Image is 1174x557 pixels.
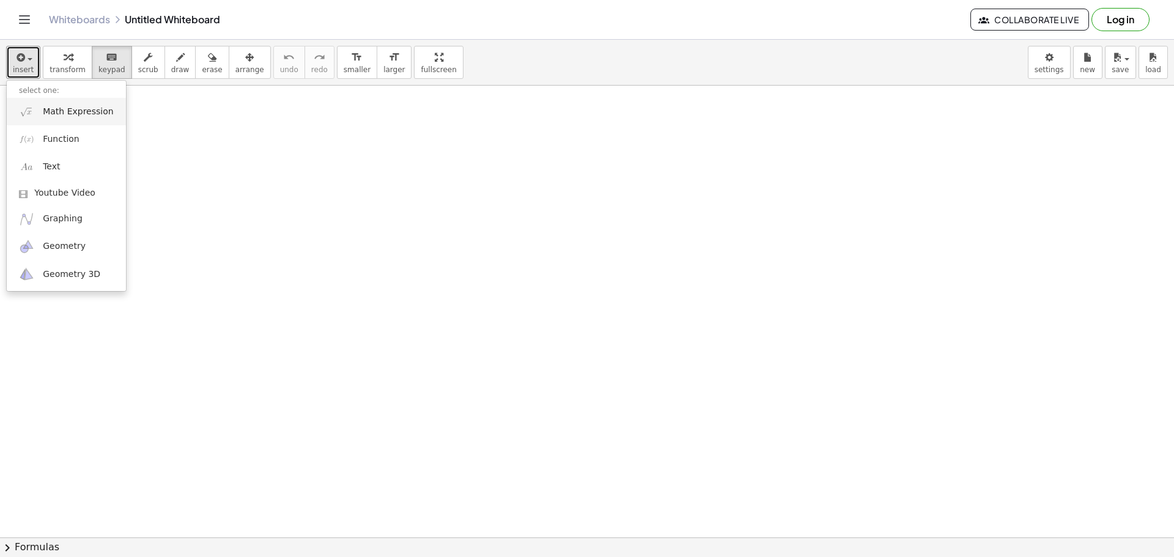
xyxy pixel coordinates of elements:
button: settings [1028,46,1071,79]
button: draw [164,46,196,79]
span: insert [13,65,34,74]
button: format_sizesmaller [337,46,377,79]
button: scrub [131,46,165,79]
button: transform [43,46,92,79]
span: load [1145,65,1161,74]
span: fullscreen [421,65,456,74]
img: ggb-3d.svg [19,267,34,282]
span: new [1080,65,1095,74]
span: redo [311,65,328,74]
span: Collaborate Live [981,14,1079,25]
button: redoredo [305,46,334,79]
button: undoundo [273,46,305,79]
i: format_size [388,50,400,65]
button: Log in [1091,8,1150,31]
button: Toggle navigation [15,10,34,29]
img: f_x.png [19,131,34,147]
button: save [1105,46,1136,79]
span: larger [383,65,405,74]
span: Graphing [43,213,83,225]
span: save [1112,65,1129,74]
button: load [1139,46,1168,79]
button: new [1073,46,1102,79]
span: Youtube Video [34,187,95,199]
span: undo [280,65,298,74]
img: sqrt_x.png [19,104,34,119]
button: erase [195,46,229,79]
span: Geometry [43,240,86,253]
span: arrange [235,65,264,74]
span: draw [171,65,190,74]
i: redo [314,50,325,65]
button: Collaborate Live [970,9,1089,31]
img: Aa.png [19,160,34,175]
span: Text [43,161,60,173]
a: Youtube Video [7,181,126,205]
a: Geometry [7,233,126,260]
span: smaller [344,65,371,74]
span: Geometry 3D [43,268,100,281]
i: format_size [351,50,363,65]
button: fullscreen [414,46,463,79]
a: Whiteboards [49,13,110,26]
button: arrange [229,46,271,79]
span: settings [1035,65,1064,74]
li: select one: [7,84,126,98]
span: Function [43,133,79,146]
a: Geometry 3D [7,260,126,288]
button: format_sizelarger [377,46,412,79]
span: erase [202,65,222,74]
button: keyboardkeypad [92,46,132,79]
button: insert [6,46,40,79]
a: Graphing [7,205,126,233]
i: keyboard [106,50,117,65]
img: ggb-graphing.svg [19,212,34,227]
img: ggb-geometry.svg [19,239,34,254]
span: scrub [138,65,158,74]
span: Math Expression [43,106,113,118]
span: transform [50,65,86,74]
a: Function [7,125,126,153]
a: Text [7,153,126,181]
i: undo [283,50,295,65]
a: Math Expression [7,98,126,125]
span: keypad [98,65,125,74]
